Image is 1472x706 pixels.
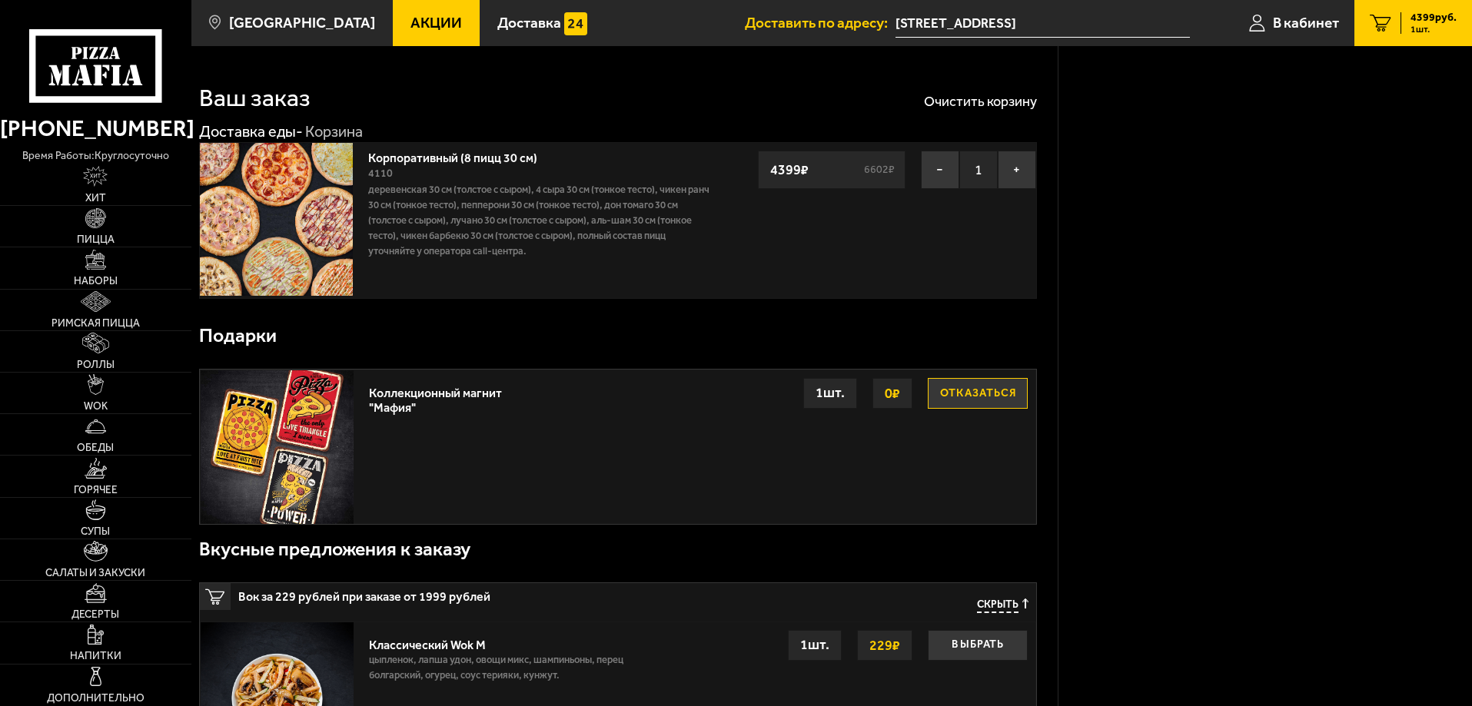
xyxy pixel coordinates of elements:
[368,146,553,165] a: Корпоративный (8 пицц 30 см)
[895,9,1190,38] span: Коломяжский проспект, 10АХ
[229,15,375,30] span: [GEOGRAPHIC_DATA]
[862,164,897,175] s: 6602 ₽
[803,378,857,409] div: 1 шт.
[1411,12,1457,23] span: 4399 руб.
[199,540,470,559] h3: Вкусные предложения к заказу
[238,583,740,603] span: Вок за 229 рублей при заказе от 1999 рублей
[199,326,277,346] h3: Подарки
[77,234,115,245] span: Пицца
[788,630,842,661] div: 1 шт.
[84,401,108,412] span: WOK
[369,378,512,415] div: Коллекционный магнит "Мафия"
[369,652,635,691] p: цыпленок, лапша удон, овощи микс, шампиньоны, перец болгарский, огурец, соус терияки, кунжут.
[70,651,121,661] span: Напитки
[977,598,1018,613] span: Скрыть
[368,182,709,259] p: Деревенская 30 см (толстое с сыром), 4 сыра 30 см (тонкое тесто), Чикен Ранч 30 см (тонкое тесто)...
[497,15,561,30] span: Доставка
[928,630,1028,661] button: Выбрать
[924,94,1037,108] button: Очистить корзину
[766,155,812,184] strong: 4399 ₽
[959,151,998,189] span: 1
[895,9,1190,38] input: Ваш адрес доставки
[881,379,904,408] strong: 0 ₽
[199,122,303,141] a: Доставка еды-
[368,167,393,180] span: 4110
[1273,15,1339,30] span: В кабинет
[745,15,895,30] span: Доставить по адресу:
[866,631,904,660] strong: 229 ₽
[977,598,1028,613] button: Скрыть
[410,15,462,30] span: Акции
[81,526,110,537] span: Супы
[998,151,1036,189] button: +
[77,360,115,370] span: Роллы
[77,442,114,453] span: Обеды
[71,609,119,620] span: Десерты
[564,12,587,35] img: 15daf4d41897b9f0e9f617042186c801.svg
[921,151,959,189] button: −
[200,370,1036,523] a: Коллекционный магнит "Мафия"Отказаться0₽1шт.
[85,193,106,204] span: Хит
[47,693,145,704] span: Дополнительно
[369,630,635,652] div: Классический Wok M
[305,122,363,142] div: Корзина
[45,568,145,578] span: Салаты и закуски
[52,318,140,329] span: Римская пицца
[199,86,311,111] h1: Ваш заказ
[74,485,118,496] span: Горячее
[74,276,118,287] span: Наборы
[1411,25,1457,34] span: 1 шт.
[928,378,1028,409] button: Отказаться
